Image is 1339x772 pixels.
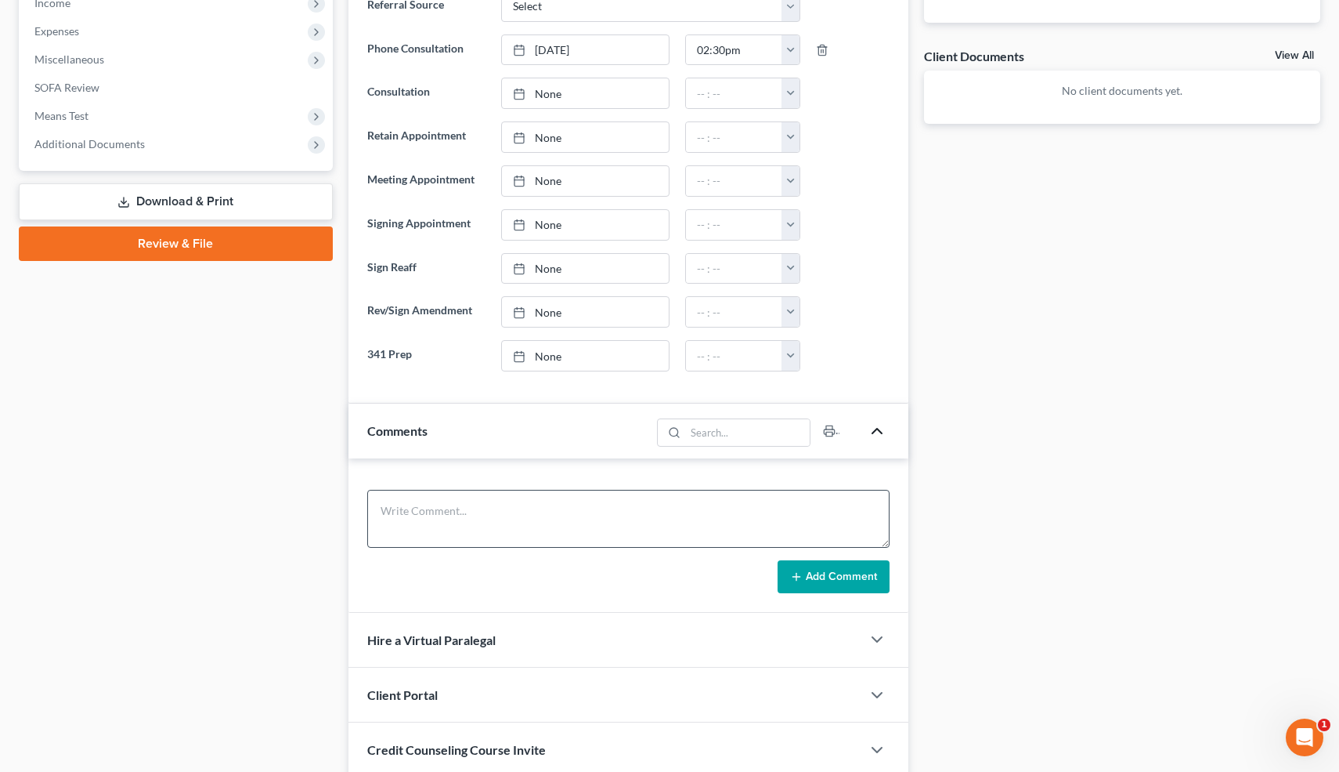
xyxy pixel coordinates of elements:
a: View All [1275,50,1314,61]
iframe: Intercom live chat [1286,719,1323,756]
label: Rev/Sign Amendment [359,296,494,328]
a: None [502,341,668,371]
a: Download & Print [19,183,333,220]
span: Comments [367,423,428,438]
input: -- : -- [686,341,782,371]
input: -- : -- [686,297,782,327]
a: Review & File [19,227,333,261]
input: -- : -- [686,122,782,152]
span: Credit Counseling Course Invite [367,742,546,757]
a: [DATE] [502,35,668,65]
input: -- : -- [686,35,782,65]
label: Sign Reaff [359,253,494,285]
a: None [502,78,668,108]
a: None [502,297,668,327]
a: None [502,210,668,240]
label: Retain Appointment [359,121,494,153]
div: Client Documents [924,48,1024,64]
a: None [502,254,668,284]
p: No client documents yet. [937,83,1308,99]
a: SOFA Review [22,74,333,102]
label: Consultation [359,78,494,109]
span: SOFA Review [34,81,99,94]
span: Expenses [34,24,79,38]
label: Meeting Appointment [359,165,494,197]
a: None [502,122,668,152]
label: Phone Consultation [359,34,494,66]
label: Signing Appointment [359,209,494,241]
input: -- : -- [686,210,782,240]
span: Client Portal [367,687,438,702]
input: Search... [686,419,810,446]
label: 341 Prep [359,340,494,372]
span: Additional Documents [34,137,145,150]
input: -- : -- [686,166,782,196]
span: 1 [1318,719,1330,731]
span: Means Test [34,109,88,122]
button: Add Comment [778,560,890,593]
input: -- : -- [686,78,782,108]
input: -- : -- [686,254,782,284]
span: Miscellaneous [34,53,104,66]
span: Hire a Virtual Paralegal [367,632,496,647]
a: None [502,166,668,196]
